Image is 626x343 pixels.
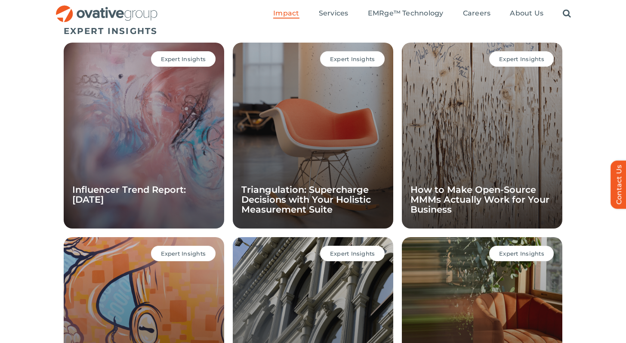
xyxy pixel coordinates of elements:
[273,9,299,19] a: Impact
[463,9,491,19] a: Careers
[410,184,549,215] a: How to Make Open-Source MMMs Actually Work for Your Business
[510,9,543,19] a: About Us
[241,184,371,215] a: Triangulation: Supercharge Decisions with Your Holistic Measurement Suite
[64,26,563,36] h5: EXPERT INSIGHTS
[55,4,158,12] a: OG_Full_horizontal_RGB
[368,9,444,19] a: EMRge™ Technology
[72,184,186,205] a: Influencer Trend Report: [DATE]
[563,9,571,19] a: Search
[319,9,348,19] a: Services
